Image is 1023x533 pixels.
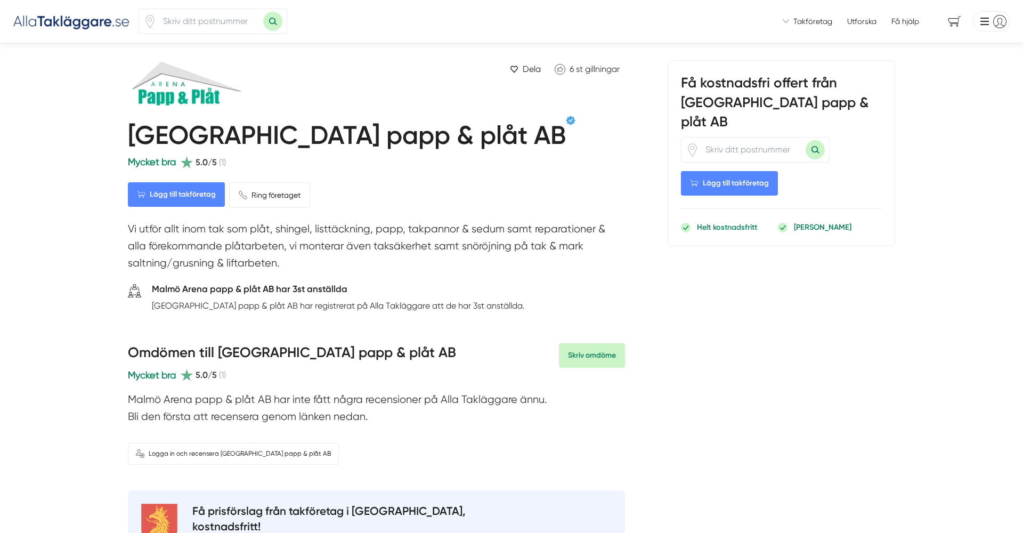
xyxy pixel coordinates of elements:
[128,120,566,155] h1: [GEOGRAPHIC_DATA] papp & plåt AB
[506,60,545,78] a: Dela
[940,12,969,31] span: navigation-cart
[152,299,525,312] p: [GEOGRAPHIC_DATA] papp & plåt AB har registrerat på Alla Takläggare att de har 3st anställda.
[128,60,245,111] img: Logotyp Malmö Arena papp & plåt AB
[686,143,699,157] svg: Pin / Karta
[793,16,832,27] span: Takföretag
[697,222,757,232] p: Helt kostnadsfritt
[559,343,625,368] a: Skriv omdöme
[149,449,331,459] span: Logga in och recensera [GEOGRAPHIC_DATA] papp & plåt AB
[128,369,176,381] span: Mycket bra
[219,156,226,169] span: (1)
[263,12,282,31] button: Sök med postnummer
[128,443,339,465] a: Logga in och recensera [GEOGRAPHIC_DATA] papp & plåt AB
[229,182,310,208] a: Ring företaget
[157,9,263,34] input: Skriv ditt postnummer
[549,60,625,78] a: Klicka för att gilla Malmö Arena papp & plåt AB
[219,368,226,382] span: (1)
[143,15,157,28] span: Klicka för att använda din position.
[152,282,525,299] h5: Malmö Arena papp & plåt AB har 3st anställda
[794,222,851,232] p: [PERSON_NAME]
[681,74,882,137] h3: Få kostnadsfri offert från [GEOGRAPHIC_DATA] papp & plåt AB
[570,64,574,74] span: 6
[196,156,217,169] span: 5.0/5
[128,391,625,430] p: Malmö Arena papp & plåt AB har inte fått några recensioner på Alla Takläggare ännu. Bli den först...
[806,140,825,159] button: Sök med postnummer
[891,16,919,27] span: Få hjälp
[576,64,620,74] span: st gillningar
[681,171,778,196] : Lägg till takföretag
[686,143,699,157] span: Klicka för att använda din position.
[699,138,806,162] input: Skriv ditt postnummer
[128,343,456,368] h3: Omdömen till [GEOGRAPHIC_DATA] papp & plåt AB
[251,189,301,201] span: Ring företaget
[566,116,575,125] span: Verifierat av Daniel Siemann
[523,62,541,76] span: Dela
[196,368,217,382] span: 5.0/5
[128,182,225,207] : Lägg till takföretag
[847,16,876,27] a: Utforska
[128,156,176,167] span: Mycket bra
[13,12,130,30] img: Alla Takläggare
[128,221,625,276] p: Vi utför allt inom tak som plåt, shingel, listtäckning, papp, takpannor & sedum samt reparationer...
[143,15,157,28] svg: Pin / Karta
